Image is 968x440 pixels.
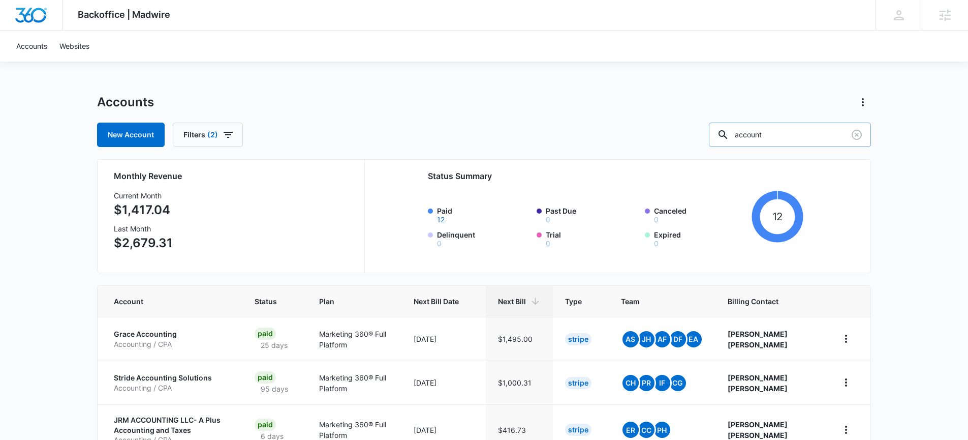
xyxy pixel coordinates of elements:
label: Paid [437,206,530,223]
strong: [PERSON_NAME] [PERSON_NAME] [728,330,788,349]
td: [DATE] [401,317,486,361]
p: Stride Accounting Solutions [114,373,230,383]
label: Delinquent [437,229,530,247]
strong: [PERSON_NAME] [PERSON_NAME] [728,420,788,439]
label: Past Due [546,206,639,223]
span: PH [654,422,670,438]
a: Websites [53,31,96,62]
a: New Account [97,123,165,147]
div: Stripe [565,424,591,436]
label: Canceled [654,206,747,223]
span: JH [638,331,654,347]
label: Expired [654,229,747,247]
a: Stride Accounting SolutionsAccounting / CPA [114,373,230,393]
span: Billing Contact [728,296,814,307]
span: IF [654,375,670,391]
span: ER [622,422,639,438]
a: Grace AccountingAccounting / CPA [114,329,230,349]
span: CC [638,422,654,438]
strong: [PERSON_NAME] [PERSON_NAME] [728,373,788,393]
div: Stripe [565,377,591,389]
div: Paid [255,371,276,384]
button: home [838,331,854,347]
p: $1,417.04 [114,201,173,219]
span: Backoffice | Madwire [78,9,170,20]
p: Grace Accounting [114,329,230,339]
p: 95 days [255,384,294,394]
span: AF [654,331,670,347]
span: Status [255,296,280,307]
p: $2,679.31 [114,234,173,252]
td: [DATE] [401,361,486,404]
div: Stripe [565,333,591,345]
div: Paid [255,419,276,431]
tspan: 12 [772,210,783,223]
span: Next Bill Date [414,296,459,307]
button: home [838,374,854,391]
span: Account [114,296,215,307]
label: Trial [546,229,639,247]
span: Type [565,296,582,307]
td: $1,495.00 [486,317,553,361]
span: Next Bill [498,296,526,307]
p: Marketing 360® Full Platform [319,372,389,394]
a: Accounts [10,31,53,62]
button: Paid [437,216,445,223]
span: AS [622,331,639,347]
p: 25 days [255,340,294,350]
button: Clear [849,127,865,143]
h3: Current Month [114,190,173,201]
span: EA [685,331,702,347]
input: Search [709,123,871,147]
span: CG [670,375,686,391]
h3: Last Month [114,223,173,234]
span: DF [670,331,686,347]
td: $1,000.31 [486,361,553,404]
span: Team [621,296,689,307]
p: JRM ACCOUNTING LLC- A Plus Accounting and Taxes [114,415,230,435]
button: home [838,422,854,438]
button: Actions [855,94,871,110]
h2: Monthly Revenue [114,170,352,182]
h1: Accounts [97,95,154,110]
p: Marketing 360® Full Platform [319,329,389,350]
span: PR [638,375,654,391]
p: Accounting / CPA [114,383,230,393]
span: CH [622,375,639,391]
h2: Status Summary [428,170,803,182]
button: Filters(2) [173,123,243,147]
span: Plan [319,296,389,307]
span: (2) [207,131,218,138]
p: Accounting / CPA [114,339,230,349]
div: Paid [255,328,276,340]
